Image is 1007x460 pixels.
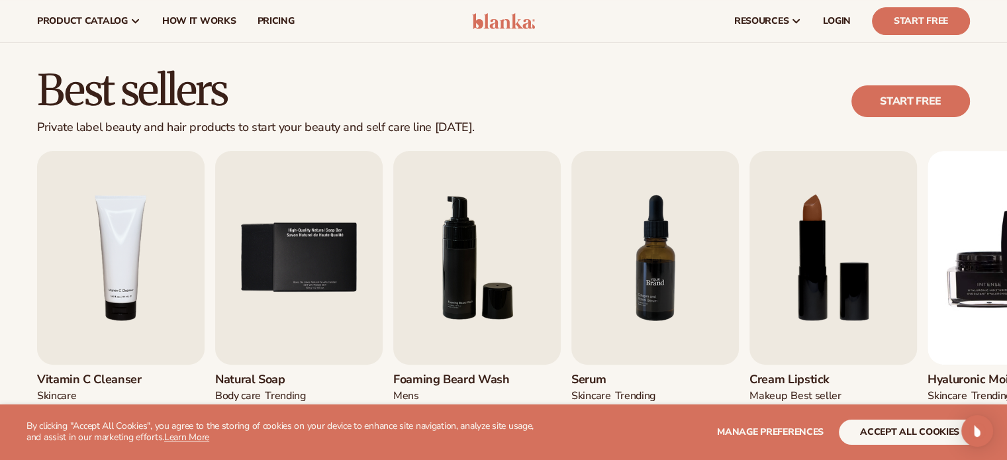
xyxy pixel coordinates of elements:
a: 5 / 9 [215,151,383,428]
div: TRENDING [265,389,305,403]
img: logo [472,13,535,29]
div: SKINCARE [571,389,610,403]
a: 8 / 9 [749,151,917,428]
span: resources [734,16,789,26]
span: Manage preferences [717,426,824,438]
h3: Natural Soap [215,373,306,387]
div: MAKEUP [749,389,787,403]
h3: Serum [571,373,655,387]
div: Private label beauty and hair products to start your beauty and self care line [DATE]. [37,120,475,135]
a: 6 / 9 [393,151,561,428]
span: pricing [257,16,294,26]
button: accept all cookies [839,420,981,445]
div: BODY Care [215,389,261,403]
div: BEST SELLER [791,389,841,403]
a: 7 / 9 [571,151,739,428]
span: LOGIN [823,16,851,26]
span: product catalog [37,16,128,26]
a: Start Free [872,7,970,35]
h3: Vitamin C Cleanser [37,373,142,387]
div: Skincare [37,389,76,403]
button: Manage preferences [717,420,824,445]
a: Learn More [164,431,209,443]
p: By clicking "Accept All Cookies", you agree to the storing of cookies on your device to enhance s... [26,421,549,443]
h3: Cream Lipstick [749,373,841,387]
div: Open Intercom Messenger [961,415,993,447]
img: Shopify Image 11 [571,151,739,365]
a: 4 / 9 [37,151,205,428]
h3: Foaming beard wash [393,373,510,387]
div: mens [393,389,419,403]
div: TRENDING [614,389,655,403]
span: How It Works [162,16,236,26]
h2: Best sellers [37,68,475,113]
div: SKINCARE [928,389,967,403]
a: Start free [851,85,970,117]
